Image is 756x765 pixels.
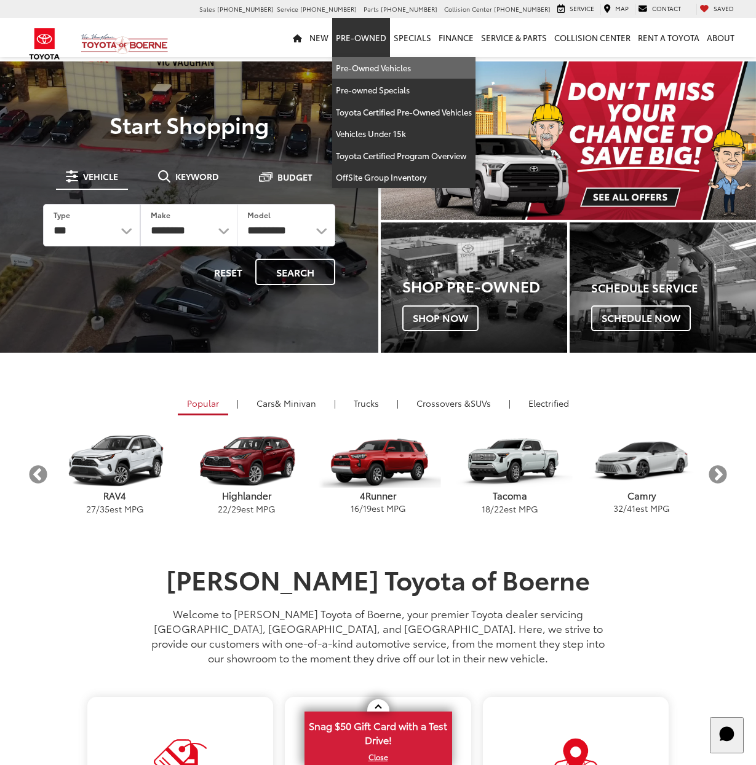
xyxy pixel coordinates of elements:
span: Sales [199,4,215,14]
span: Collision Center [444,4,492,14]
button: Reset [204,259,253,285]
a: Rent a Toyota [634,18,703,57]
a: Electrified [519,393,578,414]
span: Map [615,4,629,13]
a: Cars [247,393,325,414]
span: [PHONE_NUMBER] [494,4,551,14]
span: Schedule Now [591,305,691,331]
div: Toyota [381,222,567,353]
p: Highlander [181,489,312,502]
span: 22 [494,503,504,515]
span: 16 [351,502,359,514]
span: [PHONE_NUMBER] [381,4,437,14]
p: / est MPG [181,503,312,515]
a: Vehicles Under 15k [332,123,475,145]
span: Budget [277,173,312,181]
aside: carousel [28,424,729,525]
span: Saved [714,4,734,13]
h1: [PERSON_NAME] Toyota of Boerne [148,565,609,593]
img: Toyota 4Runner [316,434,440,487]
span: 18 [482,503,490,515]
span: 22 [218,503,228,515]
span: Shop Now [402,305,479,331]
a: Finance [435,18,477,57]
img: Toyota Tacoma [447,434,572,488]
span: 19 [363,502,372,514]
a: Collision Center [551,18,634,57]
p: 4Runner [312,489,444,502]
p: Tacoma [444,489,576,502]
a: SUVs [407,393,500,414]
span: 27 [86,503,96,515]
a: About [703,18,738,57]
a: Popular [178,393,228,415]
a: Shop Pre-Owned Shop Now [381,222,567,353]
a: Pre-Owned [332,18,390,57]
p: Welcome to [PERSON_NAME] Toyota of Boerne, your premier Toyota dealer servicing [GEOGRAPHIC_DATA]... [148,606,609,665]
li: | [506,397,514,409]
li: | [331,397,339,409]
img: Toyota RAV4 [52,434,177,488]
span: 35 [100,503,109,515]
a: Pre-Owned Vehicles [332,57,475,79]
a: Home [289,18,306,57]
p: / est MPG [49,503,181,515]
img: Toyota Camry [579,434,704,487]
a: Contact [635,4,684,15]
button: Next [707,464,729,485]
p: / est MPG [312,502,444,514]
p: / est MPG [576,502,707,514]
span: Snag $50 Gift Card with a Test Drive! [306,713,451,750]
a: Trucks [344,393,388,414]
span: 32 [613,502,623,514]
span: Service [277,4,298,14]
a: Service & Parts: Opens in a new tab [477,18,551,57]
button: Search [255,259,335,285]
a: Schedule Service Schedule Now [570,222,756,353]
a: Pre-owned Specials [332,79,475,101]
span: [PHONE_NUMBER] [300,4,357,14]
p: / est MPG [444,503,576,515]
span: Crossovers & [416,397,471,409]
a: OffSite Group Inventory [332,167,475,188]
button: Previous [28,464,49,485]
label: Model [247,210,271,220]
a: Specials [390,18,435,57]
h4: Schedule Service [591,282,756,294]
a: Service [554,4,597,15]
span: Vehicle [83,172,118,181]
a: New [306,18,332,57]
span: Parts [364,4,379,14]
a: My Saved Vehicles [696,4,737,15]
p: RAV4 [49,489,181,502]
span: Contact [652,4,681,13]
label: Type [54,210,70,220]
span: Keyword [175,172,219,181]
img: Vic Vaughan Toyota of Boerne [81,33,169,55]
li: | [234,397,242,409]
img: Toyota Highlander [184,434,309,488]
a: Map [600,4,632,15]
span: 29 [231,503,241,515]
a: Toyota Certified Program Overview [332,145,475,167]
img: Toyota [22,24,68,64]
span: [PHONE_NUMBER] [217,4,274,14]
p: Camry [576,489,707,502]
div: Toyota [570,222,756,353]
h3: Shop Pre-Owned [402,278,567,294]
a: Toyota Certified Pre-Owned Vehicles [332,101,475,124]
span: & Minivan [275,397,316,409]
span: 41 [627,502,635,514]
li: | [394,397,402,409]
label: Make [151,210,170,220]
span: Service [570,4,594,13]
p: Start Shopping [26,112,352,136]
